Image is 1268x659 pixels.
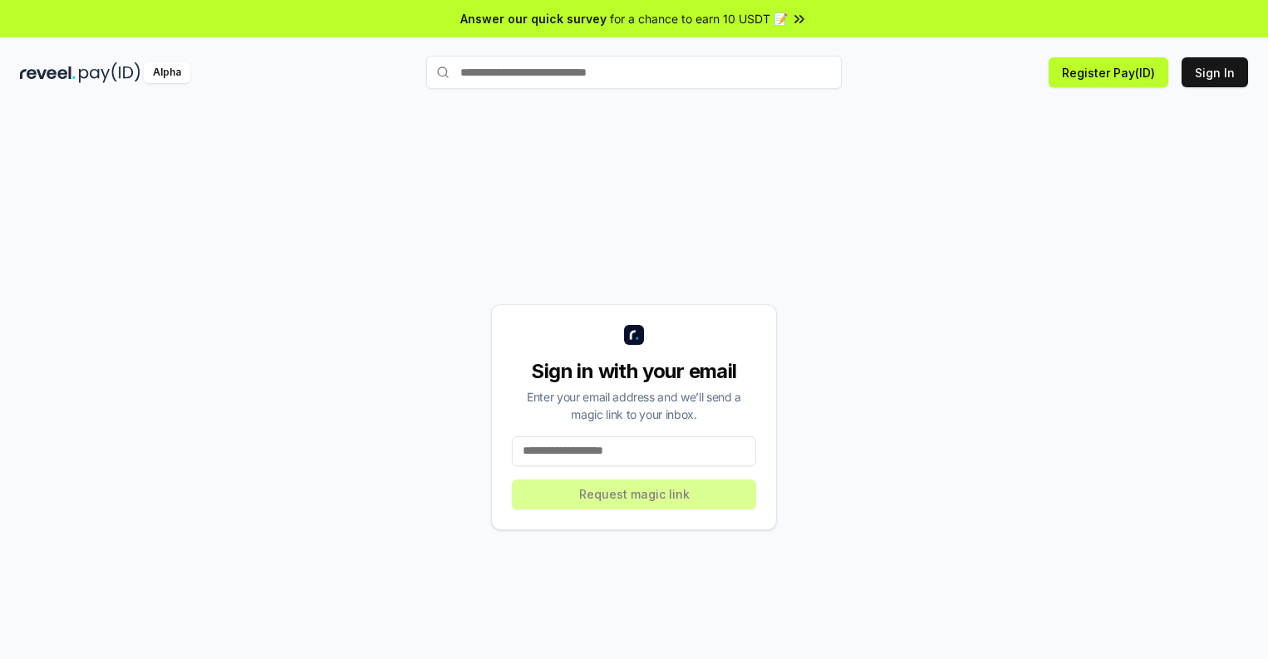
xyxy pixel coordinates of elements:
button: Register Pay(ID) [1049,57,1168,87]
div: Alpha [144,62,190,83]
img: logo_small [624,325,644,345]
img: reveel_dark [20,62,76,83]
div: Sign in with your email [512,358,756,385]
div: Enter your email address and we’ll send a magic link to your inbox. [512,388,756,423]
span: Answer our quick survey [460,10,607,27]
img: pay_id [79,62,140,83]
button: Sign In [1182,57,1248,87]
span: for a chance to earn 10 USDT 📝 [610,10,788,27]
